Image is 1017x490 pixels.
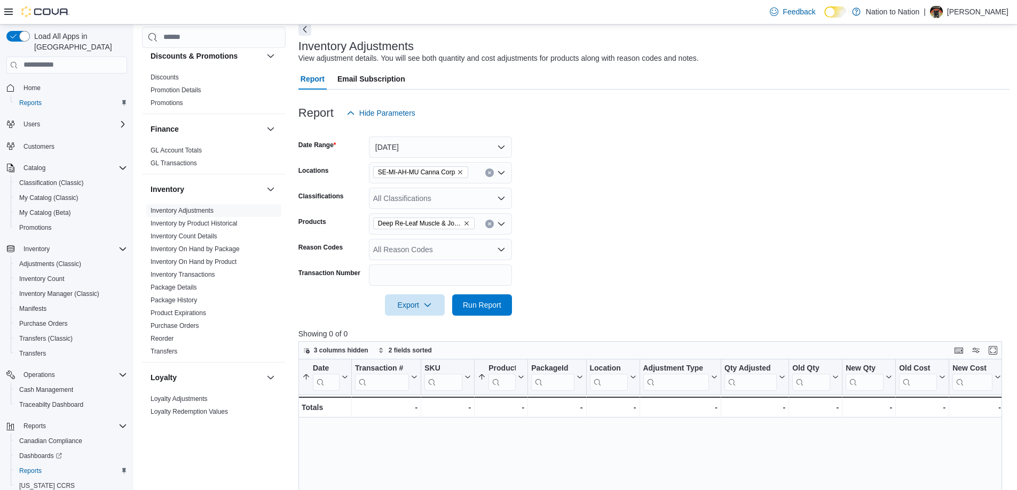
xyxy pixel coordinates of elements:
[151,258,236,266] a: Inventory On Hand by Product
[151,322,199,330] span: Purchase Orders
[19,208,71,217] span: My Catalog (Beta)
[151,99,183,107] a: Promotions
[15,191,83,204] a: My Catalog (Classic)
[151,146,202,155] span: GL Account Totals
[298,192,344,200] label: Classifications
[11,433,131,448] button: Canadian Compliance
[11,448,131,463] a: Dashboards
[11,301,131,316] button: Manifests
[23,422,46,430] span: Reports
[298,218,326,226] label: Products
[846,364,884,374] div: New Qty
[2,367,131,382] button: Operations
[531,364,582,391] button: PackageId
[424,364,462,391] div: SKU URL
[643,364,718,391] button: Adjustment Type
[151,309,206,317] span: Product Expirations
[969,344,982,357] button: Display options
[11,220,131,235] button: Promotions
[2,419,131,433] button: Reports
[151,73,179,82] span: Discounts
[952,401,1001,414] div: -
[151,395,208,403] a: Loyalty Adjustments
[301,68,325,90] span: Report
[19,139,127,152] span: Customers
[15,287,127,300] span: Inventory Manager (Classic)
[264,123,277,135] button: Finance
[643,364,709,374] div: Adjustment Type
[298,243,343,252] label: Reason Codes
[19,452,62,460] span: Dashboards
[151,232,217,240] span: Inventory Count Details
[15,176,127,189] span: Classification (Classic)
[19,349,46,358] span: Transfers
[355,401,417,414] div: -
[21,6,69,17] img: Cova
[766,1,819,22] a: Feedback
[531,364,574,374] div: PackageId
[15,191,127,204] span: My Catalog (Classic)
[19,400,83,409] span: Traceabilty Dashboard
[151,270,215,279] span: Inventory Transactions
[846,364,884,391] div: New Qty
[19,437,82,445] span: Canadian Compliance
[264,50,277,62] button: Discounts & Promotions
[11,286,131,301] button: Inventory Manager (Classic)
[457,169,463,175] button: Remove SE-MI-AH-MU Canna Corp from selection in this group
[359,108,415,118] span: Hide Parameters
[151,408,228,415] a: Loyalty Redemption Values
[378,167,455,178] span: SE-MI-AH-MU Canna Corp
[19,194,78,202] span: My Catalog (Classic)
[19,140,59,153] a: Customers
[391,294,438,316] span: Export
[952,344,965,357] button: Keyboard shortcuts
[313,364,340,391] div: Date
[342,102,420,124] button: Hide Parameters
[19,223,52,232] span: Promotions
[264,371,277,384] button: Loyalty
[151,124,262,134] button: Finance
[15,302,127,315] span: Manifests
[151,232,217,240] a: Inventory Count Details
[19,99,42,107] span: Reports
[355,364,409,391] div: Transaction Url
[314,346,368,355] span: 3 columns hidden
[2,80,131,95] button: Home
[15,435,86,447] a: Canadian Compliance
[151,51,262,61] button: Discounts & Promotions
[485,168,494,177] button: Clear input
[11,256,131,271] button: Adjustments (Classic)
[151,184,262,195] button: Inventory
[19,118,44,131] button: Users
[952,364,1001,391] button: New Cost
[151,206,214,215] span: Inventory Adjustments
[151,347,177,356] span: Transfers
[378,218,461,229] span: Deep Re-Leaf Muscle & Joint Balm
[302,364,348,391] button: Date
[19,162,127,174] span: Catalog
[11,316,131,331] button: Purchase Orders
[19,243,54,255] button: Inventory
[899,401,945,414] div: -
[19,368,127,381] span: Operations
[151,74,179,81] a: Discounts
[23,164,45,172] span: Catalog
[589,364,636,391] button: Location
[488,364,516,374] div: Product
[142,204,286,362] div: Inventory
[452,294,512,316] button: Run Report
[497,220,506,228] button: Open list of options
[151,51,238,61] h3: Discounts & Promotions
[298,107,334,119] h3: Report
[19,275,65,283] span: Inventory Count
[15,435,127,447] span: Canadian Compliance
[2,138,131,154] button: Customers
[11,331,131,346] button: Transfers (Classic)
[23,371,55,379] span: Operations
[724,364,777,391] div: Qty Adjusted
[15,258,127,270] span: Adjustments (Classic)
[11,346,131,361] button: Transfers
[11,205,131,220] button: My Catalog (Beta)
